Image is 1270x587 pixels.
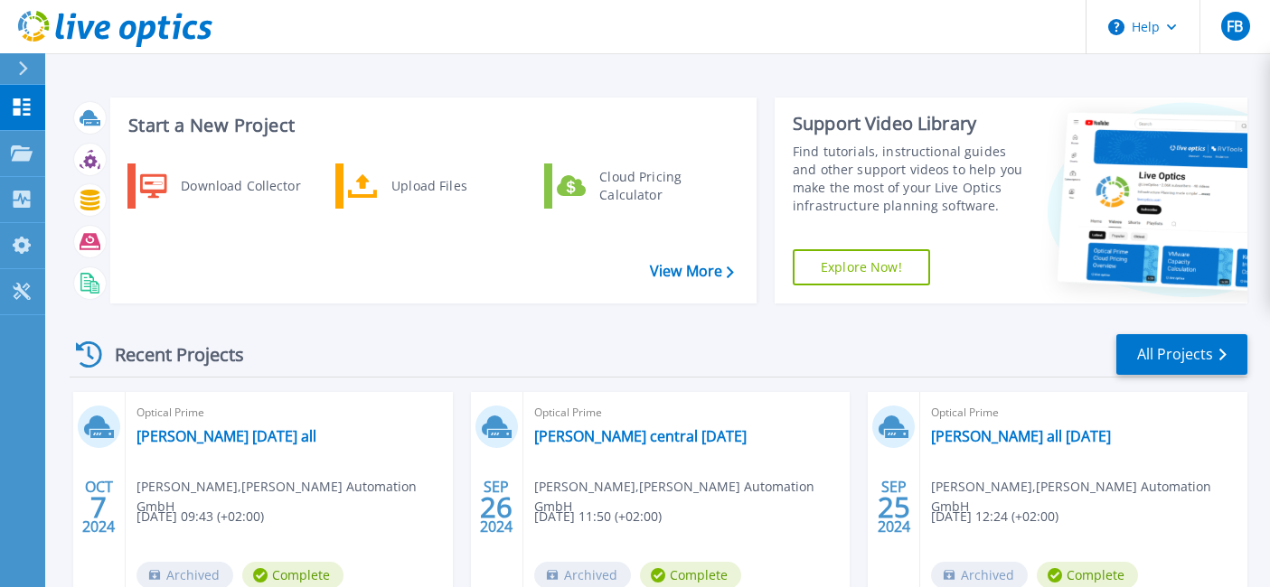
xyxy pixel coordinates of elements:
[793,143,1029,215] div: Find tutorials, instructional guides and other support videos to help you make the most of your L...
[90,499,107,515] span: 7
[480,499,513,515] span: 26
[127,163,313,209] a: Download Collector
[1227,19,1243,33] span: FB
[479,474,513,540] div: SEP 2024
[650,263,734,280] a: View More
[70,332,268,377] div: Recent Projects
[81,474,116,540] div: OCT 2024
[534,477,851,517] span: [PERSON_NAME] , [PERSON_NAME] Automation GmbH
[877,474,911,540] div: SEP 2024
[172,168,308,204] div: Download Collector
[136,507,264,526] span: [DATE] 09:43 (+02:00)
[793,249,930,285] a: Explore Now!
[931,403,1237,423] span: Optical Prime
[931,427,1111,445] a: [PERSON_NAME] all [DATE]
[931,507,1058,526] span: [DATE] 12:24 (+02:00)
[136,427,316,445] a: [PERSON_NAME] [DATE] all
[534,403,840,423] span: Optical Prime
[1116,334,1247,375] a: All Projects
[544,163,729,209] a: Cloud Pricing Calculator
[534,427,747,445] a: [PERSON_NAME] central [DATE]
[793,112,1029,135] div: Support Video Library
[136,403,442,423] span: Optical Prime
[931,477,1247,517] span: [PERSON_NAME] , [PERSON_NAME] Automation GmbH
[136,477,453,517] span: [PERSON_NAME] , [PERSON_NAME] Automation GmbH
[878,499,910,515] span: 25
[128,116,733,135] h3: Start a New Project
[534,507,662,526] span: [DATE] 11:50 (+02:00)
[590,168,724,204] div: Cloud Pricing Calculator
[382,168,516,204] div: Upload Files
[335,163,521,209] a: Upload Files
